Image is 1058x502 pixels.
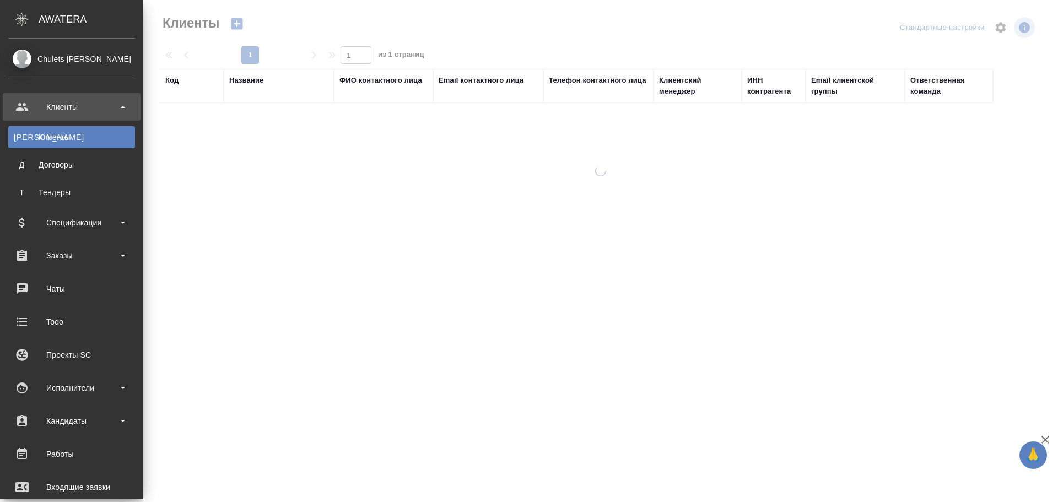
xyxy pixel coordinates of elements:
a: [PERSON_NAME]Клиенты [8,126,135,148]
div: Клиенты [8,99,135,115]
div: Email контактного лица [439,75,523,86]
a: ТТендеры [8,181,135,203]
span: 🙏 [1024,444,1043,467]
div: Кандидаты [8,413,135,429]
div: Исполнители [8,380,135,396]
div: ИНН контрагента [747,75,800,97]
div: ФИО контактного лица [339,75,422,86]
a: Todo [3,308,141,336]
div: Заказы [8,247,135,264]
a: Работы [3,440,141,468]
div: Ответственная команда [910,75,987,97]
div: Проекты SC [8,347,135,363]
div: Todo [8,314,135,330]
a: Чаты [3,275,141,303]
div: Chulets [PERSON_NAME] [8,53,135,65]
div: Договоры [14,159,129,170]
div: Работы [8,446,135,462]
div: Входящие заявки [8,479,135,495]
a: Входящие заявки [3,473,141,501]
div: Телефон контактного лица [549,75,646,86]
div: AWATERA [39,8,143,30]
div: Тендеры [14,187,129,198]
a: Проекты SC [3,341,141,369]
div: Название [229,75,263,86]
button: 🙏 [1019,441,1047,469]
a: ДДоговоры [8,154,135,176]
div: Чаты [8,280,135,297]
div: Email клиентской группы [811,75,899,97]
div: Клиенты [14,132,129,143]
div: Клиентский менеджер [659,75,736,97]
div: Спецификации [8,214,135,231]
div: Код [165,75,179,86]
